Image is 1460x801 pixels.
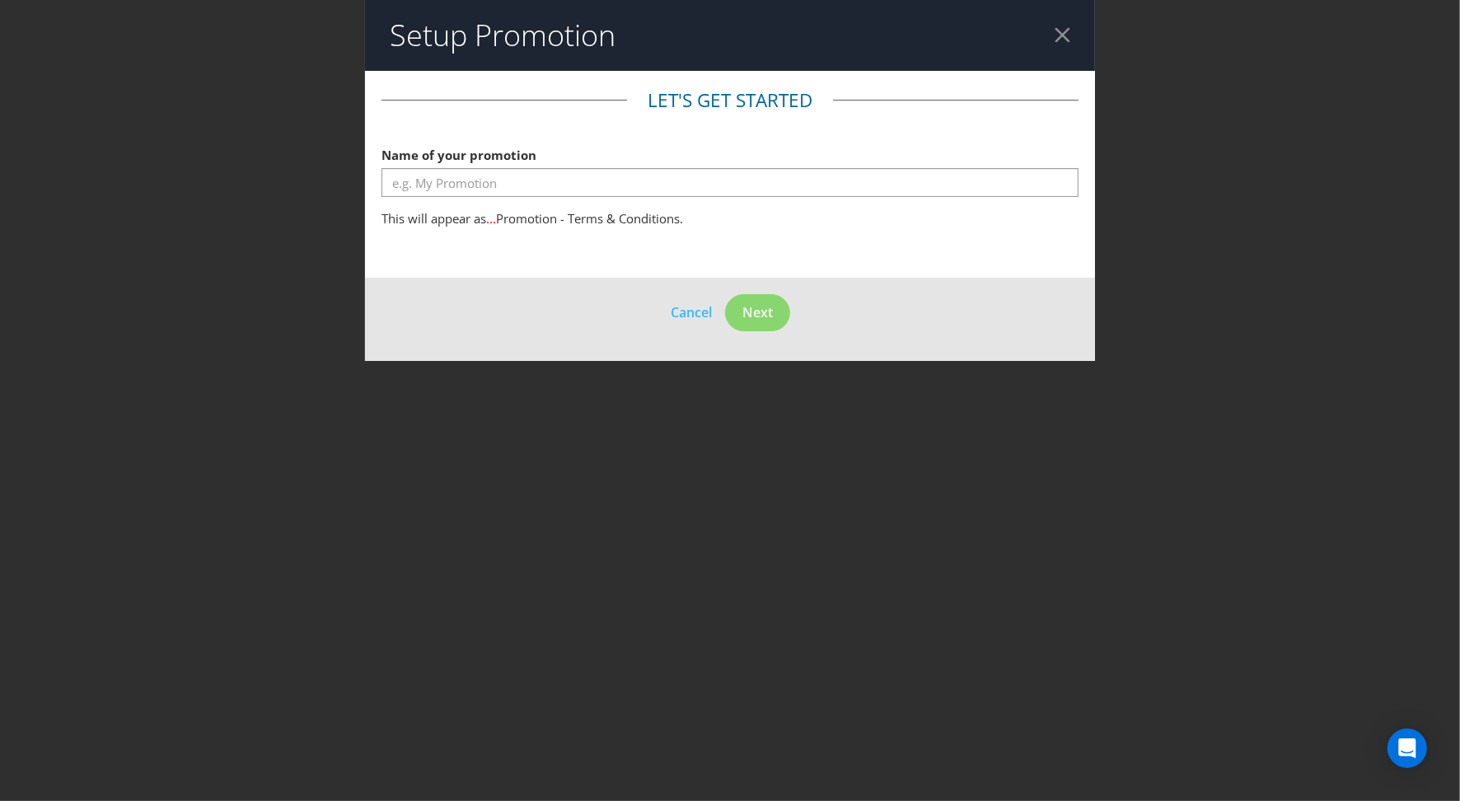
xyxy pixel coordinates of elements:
h2: Setup Promotion [390,19,615,52]
span: Cancel [671,303,712,321]
button: Next [725,294,790,331]
span: ... [486,210,496,227]
button: Cancel [670,302,713,323]
input: e.g. My Promotion [381,168,1079,197]
span: Promotion - Terms & Conditions. [496,210,683,227]
span: Name of your promotion [381,147,536,163]
span: This will appear as [381,210,486,227]
legend: Let's get started [627,87,833,114]
span: Next [742,303,773,321]
div: Open Intercom Messenger [1387,728,1427,768]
